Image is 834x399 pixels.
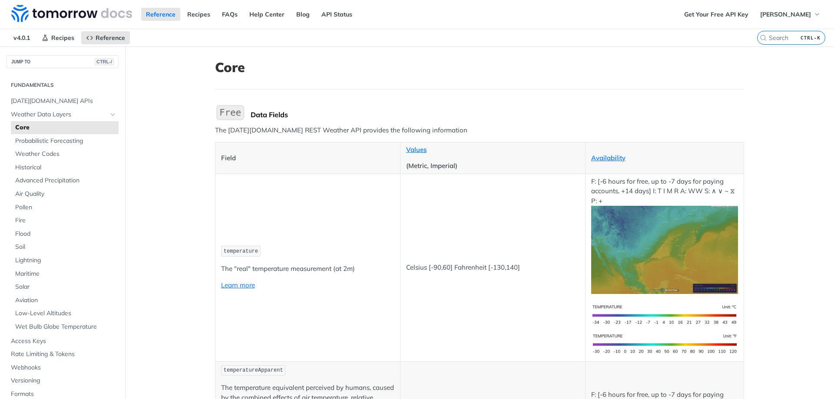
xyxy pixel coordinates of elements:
a: Wet Bulb Globe Temperature [11,320,119,333]
span: Solar [15,283,116,291]
span: Webhooks [11,363,116,372]
a: Values [406,145,427,154]
a: Low-Level Altitudes [11,307,119,320]
span: Rate Limiting & Tokens [11,350,116,359]
kbd: CTRL-K [798,33,823,42]
img: Tomorrow.io Weather API Docs [11,5,132,22]
a: Aviation [11,294,119,307]
span: Advanced Precipitation [15,176,116,185]
a: Versioning [7,374,119,387]
span: Expand image [591,245,738,254]
a: Weather Codes [11,148,119,161]
span: Recipes [51,34,74,42]
span: Historical [15,163,116,172]
span: [PERSON_NAME] [760,10,811,18]
a: Reference [81,31,130,44]
a: Solar [11,280,119,293]
span: Weather Data Layers [11,110,107,119]
span: Lightning [15,256,116,265]
a: API Status [317,8,357,21]
a: Air Quality [11,188,119,201]
a: Learn more [221,281,255,289]
a: Pollen [11,201,119,214]
a: Advanced Precipitation [11,174,119,187]
span: Formats [11,390,116,399]
a: Get Your Free API Key [679,8,753,21]
span: [DATE][DOMAIN_NAME] APIs [11,97,116,106]
span: Aviation [15,296,116,305]
span: Access Keys [11,337,116,346]
p: (Metric, Imperial) [406,161,579,171]
a: Fire [11,214,119,227]
a: Weather Data LayersHide subpages for Weather Data Layers [7,108,119,121]
span: Core [15,123,116,132]
a: Help Center [245,8,289,21]
a: Reference [141,8,180,21]
span: Pollen [15,203,116,212]
span: Expand image [591,339,738,347]
span: Reference [96,34,125,42]
span: Low-Level Altitudes [15,309,116,318]
a: Historical [11,161,119,174]
a: Maritime [11,267,119,280]
span: v4.0.1 [9,31,35,44]
a: Flood [11,228,119,241]
a: Recipes [182,8,215,21]
button: [PERSON_NAME] [755,8,825,21]
a: Webhooks [7,361,119,374]
button: Hide subpages for Weather Data Layers [109,111,116,118]
a: FAQs [217,8,242,21]
a: Availability [591,154,625,162]
span: Wet Bulb Globe Temperature [15,323,116,331]
span: Expand image [591,310,738,318]
span: Air Quality [15,190,116,198]
span: temperature [224,248,258,254]
p: The "real" temperature measurement (at 2m) [221,264,394,274]
span: Fire [15,216,116,225]
span: Soil [15,243,116,251]
a: Soil [11,241,119,254]
h1: Core [215,59,744,75]
span: Flood [15,230,116,238]
a: Rate Limiting & Tokens [7,348,119,361]
p: Field [221,153,394,163]
svg: Search [760,34,767,41]
span: CTRL-/ [95,58,114,65]
span: Probabilistic Forecasting [15,137,116,145]
p: Celsius [-90,60] Fahrenheit [-130,140] [406,263,579,273]
span: Versioning [11,376,116,385]
p: F: [-6 hours for free, up to -7 days for paying accounts, +14 days] I: T I M R A: WW S: ∧ ∨ ~ ⧖ P: + [591,177,738,294]
span: Weather Codes [15,150,116,158]
span: Maritime [15,270,116,278]
p: The [DATE][DOMAIN_NAME] REST Weather API provides the following information [215,125,744,135]
a: Probabilistic Forecasting [11,135,119,148]
h2: Fundamentals [7,81,119,89]
a: Recipes [37,31,79,44]
a: [DATE][DOMAIN_NAME] APIs [7,95,119,108]
button: JUMP TOCTRL-/ [7,55,119,68]
span: temperatureApparent [224,367,283,373]
a: Blog [291,8,314,21]
a: Lightning [11,254,119,267]
a: Access Keys [7,335,119,348]
div: Data Fields [251,110,744,119]
a: Core [11,121,119,134]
